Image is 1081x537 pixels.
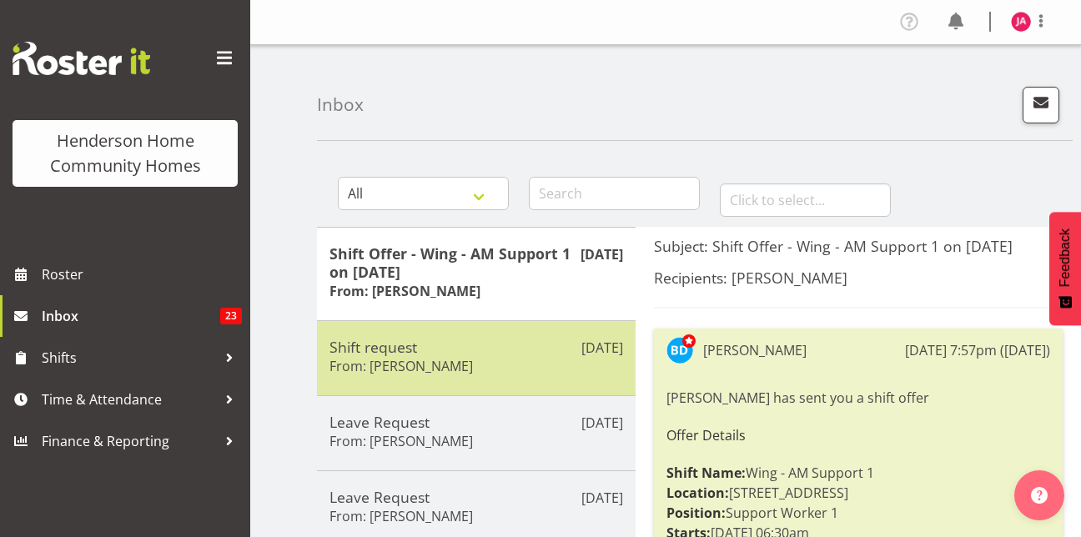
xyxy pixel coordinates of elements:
h5: Subject: Shift Offer - Wing - AM Support 1 on [DATE] [654,237,1063,255]
span: Shifts [42,345,217,370]
h5: Recipients: [PERSON_NAME] [654,268,1063,287]
img: help-xxl-2.png [1031,487,1048,504]
input: Search [529,177,700,210]
span: Roster [42,262,242,287]
h6: From: [PERSON_NAME] [329,358,473,374]
h6: Offer Details [666,428,1050,443]
h6: From: [PERSON_NAME] [329,433,473,449]
img: barbara-dunlop8515.jpg [666,337,693,364]
span: Time & Attendance [42,387,217,412]
h5: Leave Request [329,488,623,506]
div: Henderson Home Community Homes [29,128,221,178]
strong: Position: [666,504,726,522]
strong: Shift Name: [666,464,746,482]
div: [DATE] 7:57pm ([DATE]) [905,340,1050,360]
h4: Inbox [317,95,364,114]
img: julius-antonio10095.jpg [1011,12,1031,32]
div: [PERSON_NAME] [703,340,807,360]
img: Rosterit website logo [13,42,150,75]
p: [DATE] [581,338,623,358]
p: [DATE] [581,488,623,508]
h5: Leave Request [329,413,623,431]
h6: From: [PERSON_NAME] [329,283,480,299]
input: Click to select... [720,183,891,217]
h6: From: [PERSON_NAME] [329,508,473,524]
p: [DATE] [581,244,623,264]
span: Inbox [42,304,220,329]
p: [DATE] [581,413,623,433]
h5: Shift request [329,338,623,356]
h5: Shift Offer - Wing - AM Support 1 on [DATE] [329,244,623,281]
button: Feedback - Show survey [1049,212,1081,325]
span: 23 [220,308,242,324]
span: Finance & Reporting [42,429,217,454]
strong: Location: [666,484,729,502]
span: Feedback [1058,228,1073,287]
